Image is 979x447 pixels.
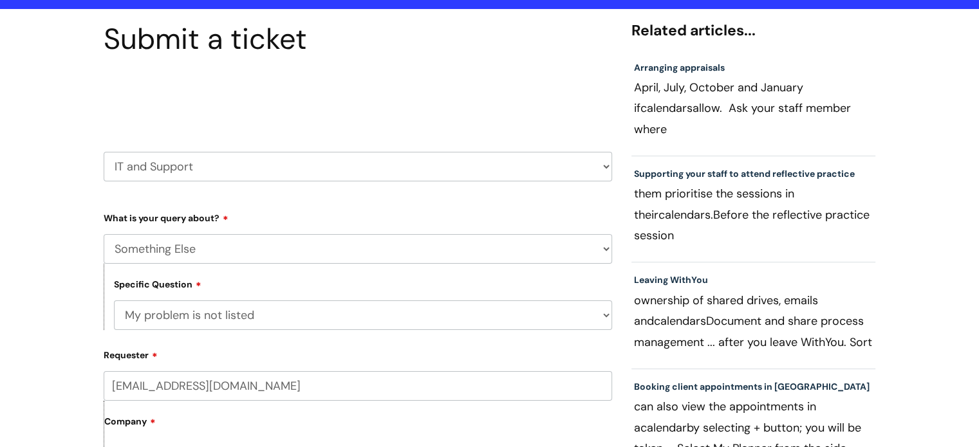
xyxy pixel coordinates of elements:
[634,274,708,286] a: Leaving WithYou
[634,168,855,179] a: Supporting your staff to attend reflective practice
[634,381,870,392] a: Booking client appointments in [GEOGRAPHIC_DATA]
[658,207,713,223] span: calendars.
[104,22,612,57] h1: Submit a ticket
[104,371,612,401] input: Email
[640,420,687,435] span: calendar
[634,77,873,139] p: April, July, October and January if allow. Ask your staff member where
[631,22,876,40] h4: Related articles...
[104,345,612,361] label: Requester
[634,290,873,352] p: ownership of shared drives, emails and Document and share process management ... after you leave ...
[634,183,873,245] p: them prioritise the sessions in their Before the reflective practice session
[104,412,612,441] label: Company
[634,62,725,73] a: Arranging appraisals
[640,100,693,116] span: calendars
[104,208,612,224] label: What is your query about?
[654,313,706,329] span: calendars
[114,277,201,290] label: Specific Question
[104,86,612,110] h2: Select issue type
